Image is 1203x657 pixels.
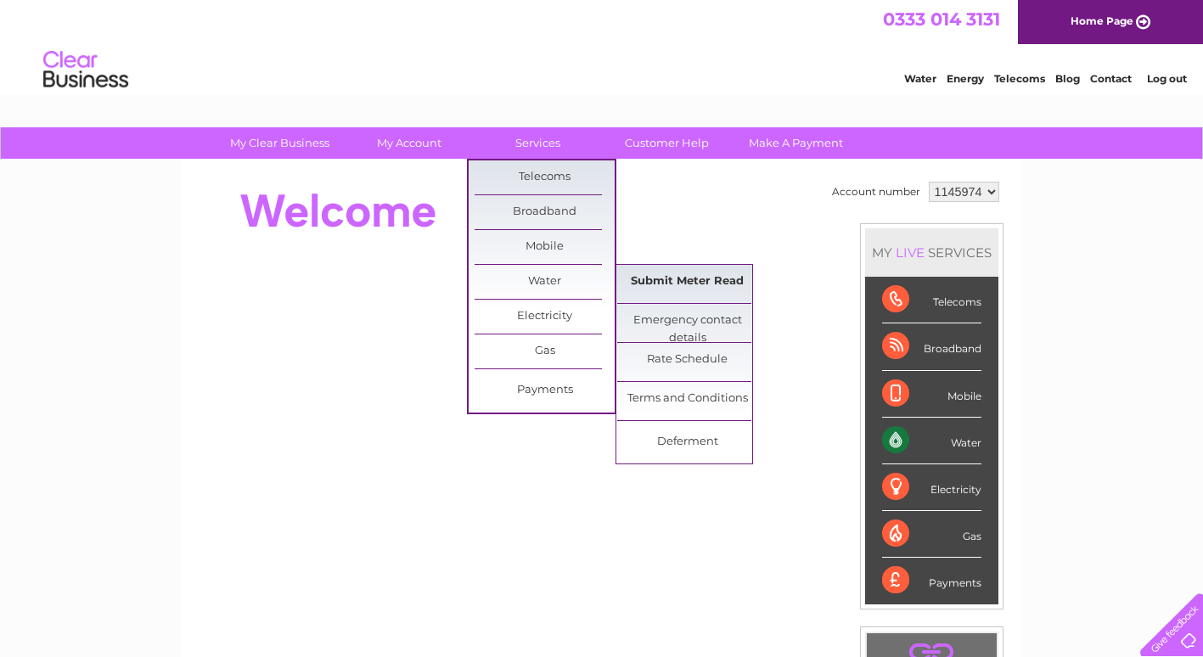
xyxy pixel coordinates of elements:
[617,425,757,459] a: Deferment
[882,464,981,511] div: Electricity
[617,265,757,299] a: Submit Meter Read
[828,177,925,206] td: Account number
[475,160,615,194] a: Telecoms
[42,44,129,96] img: logo.png
[468,127,608,159] a: Services
[1147,72,1187,85] a: Log out
[1055,72,1080,85] a: Blog
[597,127,737,159] a: Customer Help
[726,127,866,159] a: Make A Payment
[617,343,757,377] a: Rate Schedule
[475,195,615,229] a: Broadband
[882,323,981,370] div: Broadband
[882,371,981,418] div: Mobile
[475,373,615,407] a: Payments
[865,228,998,277] div: MY SERVICES
[475,230,615,264] a: Mobile
[883,8,1000,30] a: 0333 014 3131
[892,244,928,261] div: LIVE
[617,304,757,338] a: Emergency contact details
[882,558,981,604] div: Payments
[947,72,984,85] a: Energy
[210,127,350,159] a: My Clear Business
[475,334,615,368] a: Gas
[882,277,981,323] div: Telecoms
[904,72,936,85] a: Water
[617,382,757,416] a: Terms and Conditions
[475,300,615,334] a: Electricity
[475,265,615,299] a: Water
[994,72,1045,85] a: Telecoms
[882,511,981,558] div: Gas
[201,9,1003,82] div: Clear Business is a trading name of Verastar Limited (registered in [GEOGRAPHIC_DATA] No. 3667643...
[339,127,479,159] a: My Account
[882,418,981,464] div: Water
[1090,72,1132,85] a: Contact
